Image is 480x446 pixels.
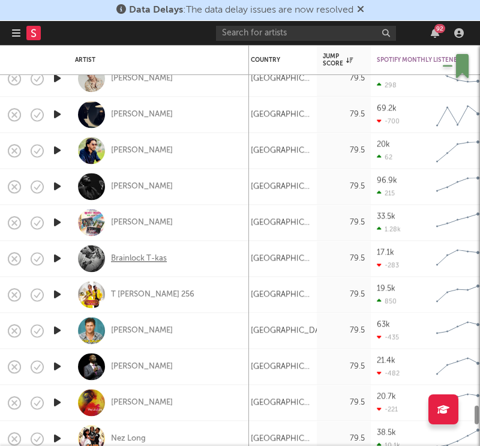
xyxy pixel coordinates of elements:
div: 79.5 [323,432,365,446]
div: 63k [377,321,390,328]
div: 79.5 [323,179,365,194]
a: [PERSON_NAME] [111,325,173,336]
span: : The data delay issues are now resolved [129,5,353,15]
a: [PERSON_NAME] [111,181,173,192]
div: 19.5k [377,285,395,292]
div: 69.2k [377,104,397,112]
div: -435 [377,333,399,341]
div: 92 [434,24,445,33]
input: Search for artists [216,26,396,41]
div: 79.5 [323,107,365,122]
div: [GEOGRAPHIC_DATA] [251,215,311,230]
div: [GEOGRAPHIC_DATA] [251,360,311,374]
a: Nez Long [111,433,146,444]
div: 79.5 [323,360,365,374]
div: 79.5 [323,288,365,302]
div: 79.5 [323,396,365,410]
div: [GEOGRAPHIC_DATA] [251,252,311,266]
div: 17.1k [377,249,394,256]
span: Data Delays [129,5,183,15]
a: [PERSON_NAME] [111,73,173,84]
div: 1.28k [377,225,401,233]
div: 79.5 [323,252,365,266]
div: 38.5k [377,429,396,436]
a: [PERSON_NAME] [111,217,173,228]
div: 298 [377,81,397,89]
a: [PERSON_NAME] [111,397,173,408]
a: [PERSON_NAME] [111,145,173,156]
div: -482 [377,369,400,377]
div: 850 [377,297,397,305]
a: [PERSON_NAME] [111,109,173,120]
div: -221 [377,405,398,413]
div: 79.5 [323,71,365,86]
div: Artist [75,56,237,64]
a: Brainlock T-kas [111,253,167,264]
div: Spotify Monthly Listeners [377,56,467,64]
div: -700 [377,117,400,125]
a: [PERSON_NAME] [111,361,173,372]
div: [GEOGRAPHIC_DATA] [251,143,311,158]
div: [GEOGRAPHIC_DATA] [251,288,311,302]
div: 96.9k [377,176,397,184]
span: Dismiss [357,5,364,15]
div: 20k [377,140,390,148]
div: [GEOGRAPHIC_DATA] [251,324,332,338]
div: 79.5 [323,215,365,230]
div: 20.7k [377,393,396,400]
div: [GEOGRAPHIC_DATA] [251,432,311,446]
div: 21.4k [377,357,395,364]
button: 92 [431,28,439,38]
div: 79.5 [323,324,365,338]
div: [GEOGRAPHIC_DATA] [251,107,311,122]
div: [GEOGRAPHIC_DATA] [251,71,311,86]
div: [GEOGRAPHIC_DATA] [251,179,311,194]
div: 79.5 [323,143,365,158]
div: 33.5k [377,212,395,220]
div: -283 [377,261,399,269]
div: Country [251,56,305,64]
a: T [PERSON_NAME] 256 [111,289,194,300]
div: 62 [377,153,392,161]
div: [GEOGRAPHIC_DATA] [251,396,311,410]
div: 215 [377,189,395,197]
div: Jump Score [323,53,353,67]
div: 34.1k [377,68,395,76]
